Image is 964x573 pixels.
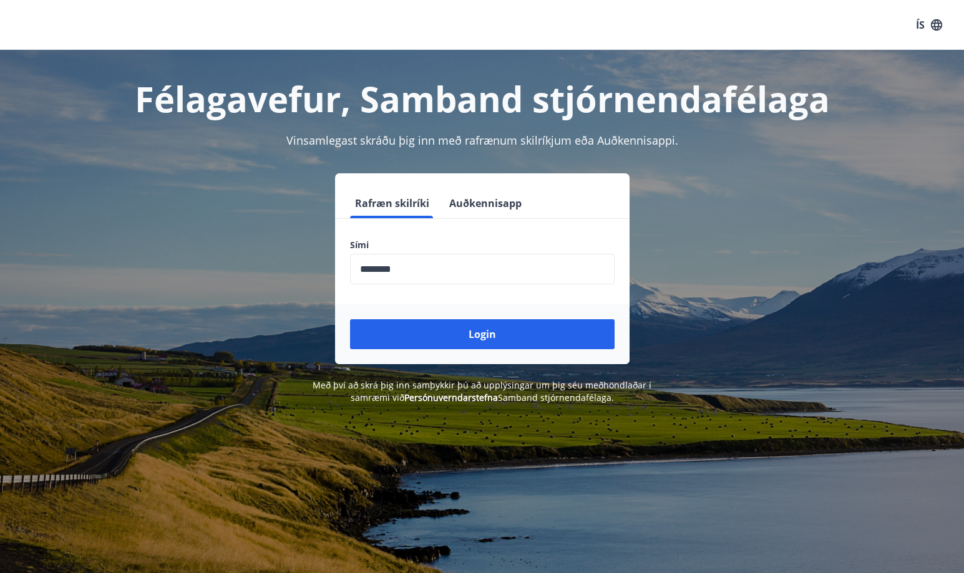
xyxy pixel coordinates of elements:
label: Sími [350,239,615,251]
button: Rafræn skilríki [350,188,434,218]
span: Vinsamlegast skráðu þig inn með rafrænum skilríkjum eða Auðkennisappi. [286,133,678,148]
button: Login [350,319,615,349]
h1: Félagavefur, Samband stjórnendafélaga [48,75,917,122]
button: Auðkennisapp [444,188,527,218]
button: ÍS [909,14,949,36]
span: Með því að skrá þig inn samþykkir þú að upplýsingar um þig séu meðhöndlaðar í samræmi við Samband... [313,379,651,403]
a: Persónuverndarstefna [404,392,498,403]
